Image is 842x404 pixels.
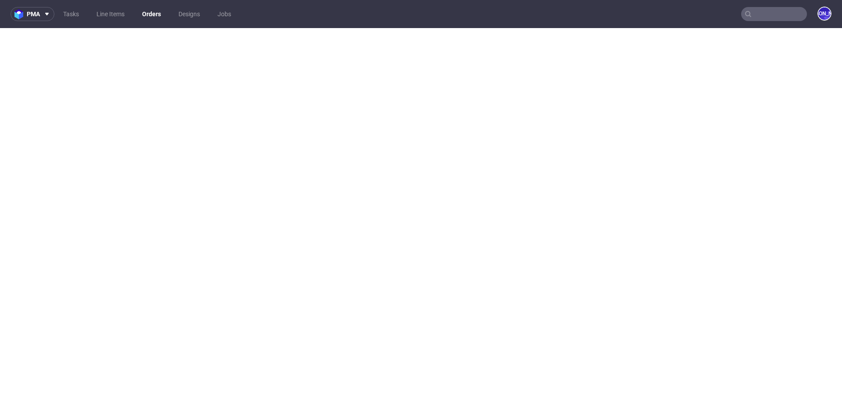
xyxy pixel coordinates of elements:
[91,7,130,21] a: Line Items
[14,9,27,19] img: logo
[58,7,84,21] a: Tasks
[212,7,236,21] a: Jobs
[27,11,40,17] span: pma
[137,7,166,21] a: Orders
[173,7,205,21] a: Designs
[11,7,54,21] button: pma
[818,7,831,20] figcaption: [PERSON_NAME]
